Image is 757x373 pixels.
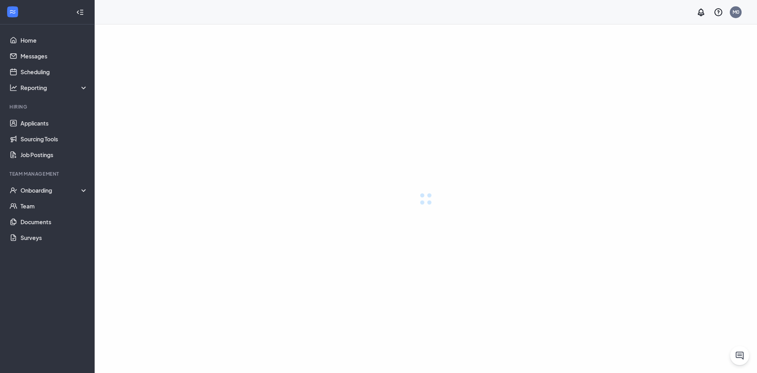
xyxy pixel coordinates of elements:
[9,186,17,194] svg: UserCheck
[9,84,17,92] svg: Analysis
[21,230,88,246] a: Surveys
[21,64,88,80] a: Scheduling
[21,147,88,163] a: Job Postings
[735,351,744,360] svg: ChatActive
[21,48,88,64] a: Messages
[21,214,88,230] a: Documents
[21,32,88,48] a: Home
[733,9,739,15] div: M0
[714,7,723,17] svg: QuestionInfo
[76,8,84,16] svg: Collapse
[21,84,88,92] div: Reporting
[21,198,88,214] a: Team
[730,346,749,365] button: ChatActive
[9,8,17,16] svg: WorkstreamLogo
[21,131,88,147] a: Sourcing Tools
[9,171,86,177] div: Team Management
[21,186,88,194] div: Onboarding
[9,103,86,110] div: Hiring
[696,7,706,17] svg: Notifications
[21,115,88,131] a: Applicants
